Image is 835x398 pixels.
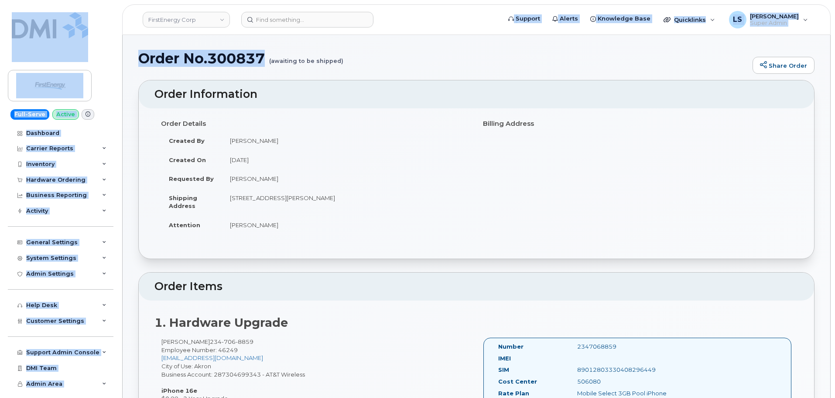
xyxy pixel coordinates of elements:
[138,51,748,66] h1: Order No.300837
[169,194,197,210] strong: Shipping Address
[161,346,238,353] span: Employee Number: 46249
[498,377,537,386] label: Cost Center
[210,338,253,345] span: 234
[161,354,263,361] a: [EMAIL_ADDRESS][DOMAIN_NAME]
[753,57,814,74] a: Share Order
[169,221,200,228] strong: Attention
[222,150,470,170] td: [DATE]
[797,360,828,391] iframe: Messenger Launcher
[483,120,792,128] h4: Billing Address
[571,366,681,374] div: 89012803330408296449
[222,338,236,345] span: 706
[154,88,798,100] h2: Order Information
[154,280,798,293] h2: Order Items
[498,354,511,363] label: IMEI
[169,175,214,182] strong: Requested By
[269,51,343,64] small: (awaiting to be shipped)
[161,120,470,128] h4: Order Details
[169,156,206,163] strong: Created On
[571,343,681,351] div: 2347068859
[498,389,529,398] label: Rate Plan
[222,131,470,150] td: [PERSON_NAME]
[498,343,524,351] label: Number
[154,315,288,330] strong: 1. Hardware Upgrade
[161,387,197,394] strong: iPhone 16e
[222,215,470,235] td: [PERSON_NAME]
[498,366,509,374] label: SIM
[222,169,470,188] td: [PERSON_NAME]
[571,377,681,386] div: 506080
[169,137,205,144] strong: Created By
[236,338,253,345] span: 8859
[222,188,470,215] td: [STREET_ADDRESS][PERSON_NAME]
